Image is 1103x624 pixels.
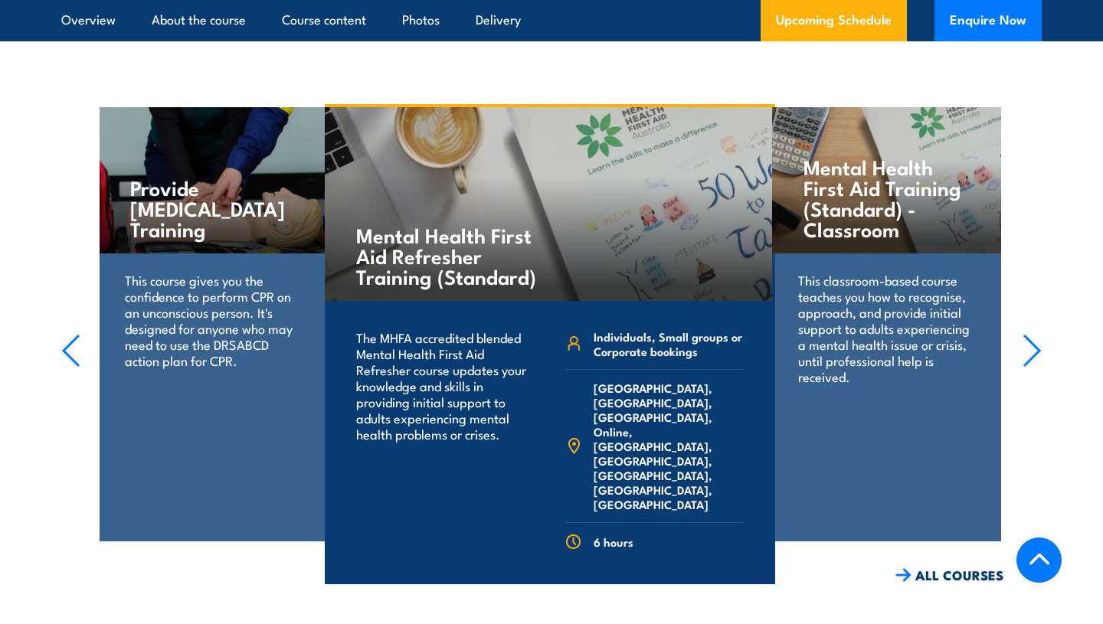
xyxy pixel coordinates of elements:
[125,272,302,368] p: This course gives you the confidence to perform CPR on an unconscious person. It's designed for a...
[356,329,535,442] p: The MHFA accredited blended Mental Health First Aid Refresher course updates your knowledge and s...
[594,534,633,549] span: 6 hours
[798,272,975,384] p: This classroom-based course teaches you how to recognise, approach, and provide initial support t...
[594,381,744,511] span: [GEOGRAPHIC_DATA], [GEOGRAPHIC_DATA], [GEOGRAPHIC_DATA], Online, [GEOGRAPHIC_DATA], [GEOGRAPHIC_D...
[130,177,296,239] h4: Provide [MEDICAL_DATA] Training
[594,329,744,358] span: Individuals, Small groups or Corporate bookings
[895,567,1003,584] a: ALL COURSES
[804,156,970,239] h4: Mental Health First Aid Training (Standard) - Classroom
[356,224,536,286] h4: Mental Health First Aid Refresher Training (Standard)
